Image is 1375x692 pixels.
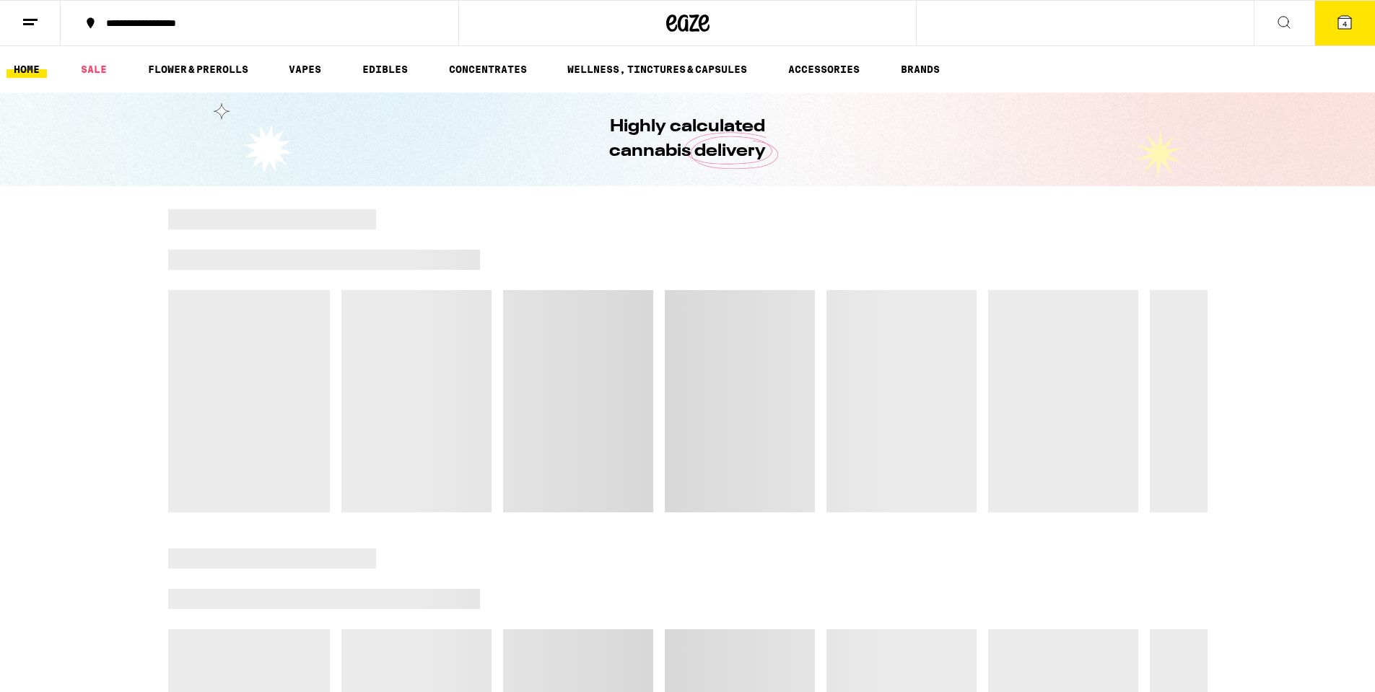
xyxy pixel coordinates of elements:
[1314,1,1375,45] button: 4
[560,61,754,78] a: WELLNESS, TINCTURES & CAPSULES
[355,61,415,78] a: EDIBLES
[141,61,256,78] a: FLOWER & PREROLLS
[569,115,807,164] h1: Highly calculated cannabis delivery
[442,61,534,78] a: CONCENTRATES
[894,61,947,78] a: BRANDS
[6,61,47,78] a: HOME
[1343,19,1347,28] span: 4
[74,61,114,78] a: SALE
[781,61,867,78] a: ACCESSORIES
[281,61,328,78] a: VAPES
